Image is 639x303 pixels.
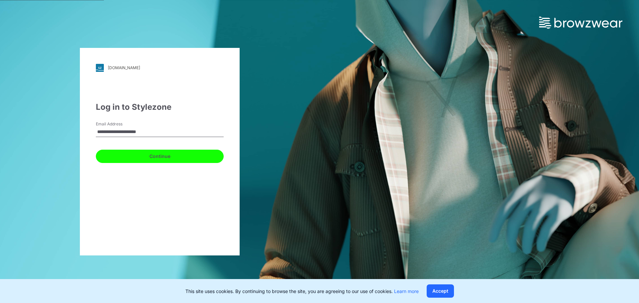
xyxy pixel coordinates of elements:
img: browzwear-logo.73288ffb.svg [539,17,622,29]
p: This site uses cookies. By continuing to browse the site, you are agreeing to our use of cookies. [185,288,419,295]
button: Accept [427,284,454,298]
img: svg+xml;base64,PHN2ZyB3aWR0aD0iMjgiIGhlaWdodD0iMjgiIHZpZXdCb3g9IjAgMCAyOCAyOCIgZmlsbD0ibm9uZSIgeG... [96,64,104,72]
div: [DOMAIN_NAME] [108,65,140,70]
button: Continue [96,150,224,163]
div: Log in to Stylezone [96,101,224,113]
a: Learn more [394,288,419,294]
a: [DOMAIN_NAME] [96,64,224,72]
label: Email Address [96,121,142,127]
